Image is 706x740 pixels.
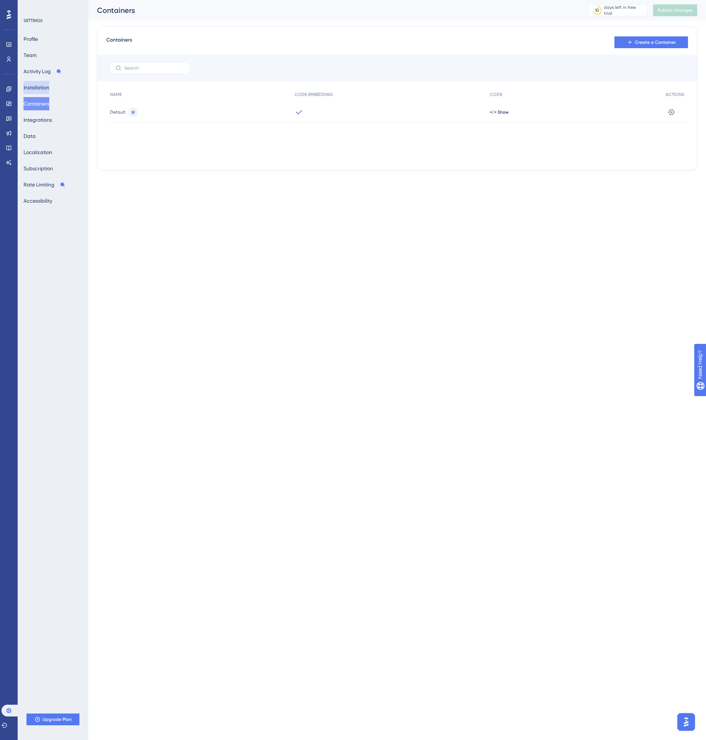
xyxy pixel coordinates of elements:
[17,2,46,11] span: Need Help?
[24,65,62,78] button: Activity Log
[124,65,184,71] input: Search
[24,129,36,143] button: Data
[106,36,132,49] span: Containers
[614,36,688,48] button: Create a Container
[653,4,697,16] button: Publish Changes
[24,194,52,207] button: Accessibility
[110,92,122,97] span: NAME
[657,7,693,13] span: Publish Changes
[24,162,53,175] button: Subscription
[24,113,52,127] button: Integrations
[24,97,49,110] button: Containers
[97,5,570,15] div: Containers
[24,146,52,159] button: Localization
[110,109,126,115] span: Default
[295,92,333,97] span: CODE EMBEDDING
[24,178,65,191] button: Rate Limiting
[635,39,676,45] span: Create a Container
[24,32,38,46] button: Profile
[604,4,645,16] div: days left in free trial
[43,716,72,722] span: Upgrade Plan
[490,92,502,97] span: CODE
[24,49,37,62] button: Team
[490,109,509,115] button: </> Show
[666,92,684,97] span: ACTIONS
[24,18,83,24] div: SETTINGS
[26,714,79,725] button: Upgrade Plan
[24,81,49,94] button: Installation
[675,711,697,733] iframe: UserGuiding AI Assistant Launcher
[595,7,599,13] div: 10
